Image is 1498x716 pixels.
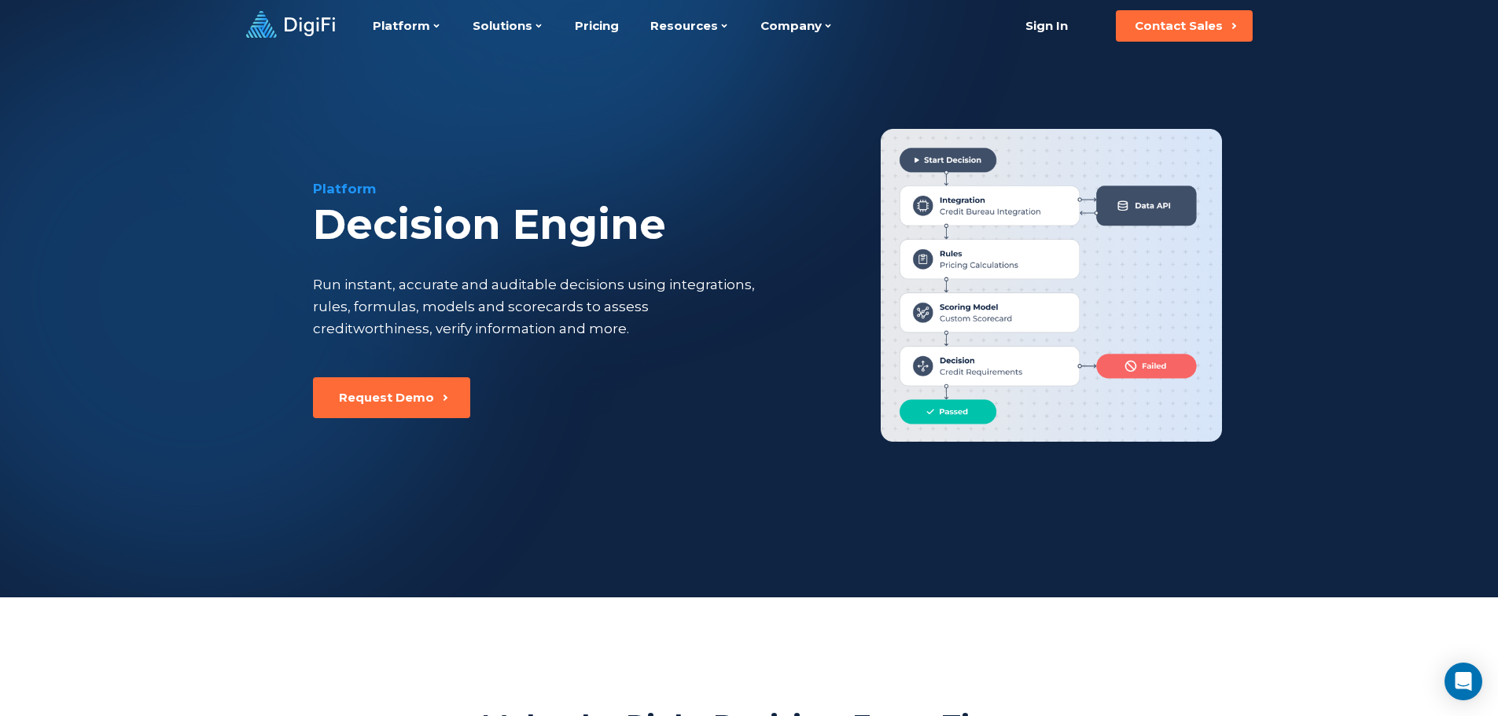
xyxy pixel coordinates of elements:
div: Contact Sales [1135,18,1223,34]
div: Decision Engine [313,201,831,248]
div: Open Intercom Messenger [1445,663,1482,700]
div: Request Demo [339,390,434,406]
div: Run instant, accurate and auditable decisions using integrations, rules, formulas, models and sco... [313,274,760,340]
button: Contact Sales [1116,10,1253,42]
div: Platform [313,179,831,198]
button: Request Demo [313,377,470,418]
a: Sign In [1007,10,1088,42]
